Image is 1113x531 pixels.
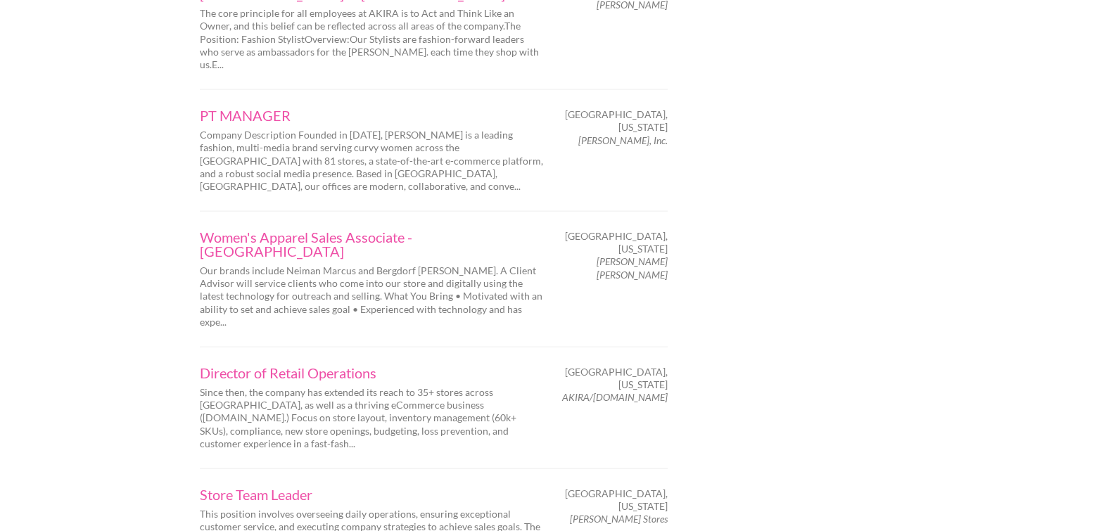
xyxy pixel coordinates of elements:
p: Since then, the company has extended its reach to 35+ stores across [GEOGRAPHIC_DATA], as well as... [200,386,545,450]
p: Our brands include Neiman Marcus and Bergdorf [PERSON_NAME]. A Client Advisor will service client... [200,264,545,328]
p: The core principle for all employees at AKIRA is to Act and Think Like an Owner, and this belief ... [200,7,545,71]
em: AKIRA/[DOMAIN_NAME] [562,391,668,403]
a: PT MANAGER [200,108,545,122]
span: [GEOGRAPHIC_DATA], [US_STATE] [565,230,668,255]
a: Women's Apparel Sales Associate - [GEOGRAPHIC_DATA] [200,230,545,258]
span: [GEOGRAPHIC_DATA], [US_STATE] [565,487,668,513]
span: [GEOGRAPHIC_DATA], [US_STATE] [565,108,668,134]
a: Director of Retail Operations [200,366,545,380]
p: Company Description Founded in [DATE], [PERSON_NAME] is a leading fashion, multi-media brand serv... [200,129,545,193]
em: [PERSON_NAME], Inc. [578,134,668,146]
em: [PERSON_NAME] [PERSON_NAME] [597,255,668,280]
a: Store Team Leader [200,487,545,501]
span: [GEOGRAPHIC_DATA], [US_STATE] [565,366,668,391]
em: [PERSON_NAME] Stores [570,513,668,525]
